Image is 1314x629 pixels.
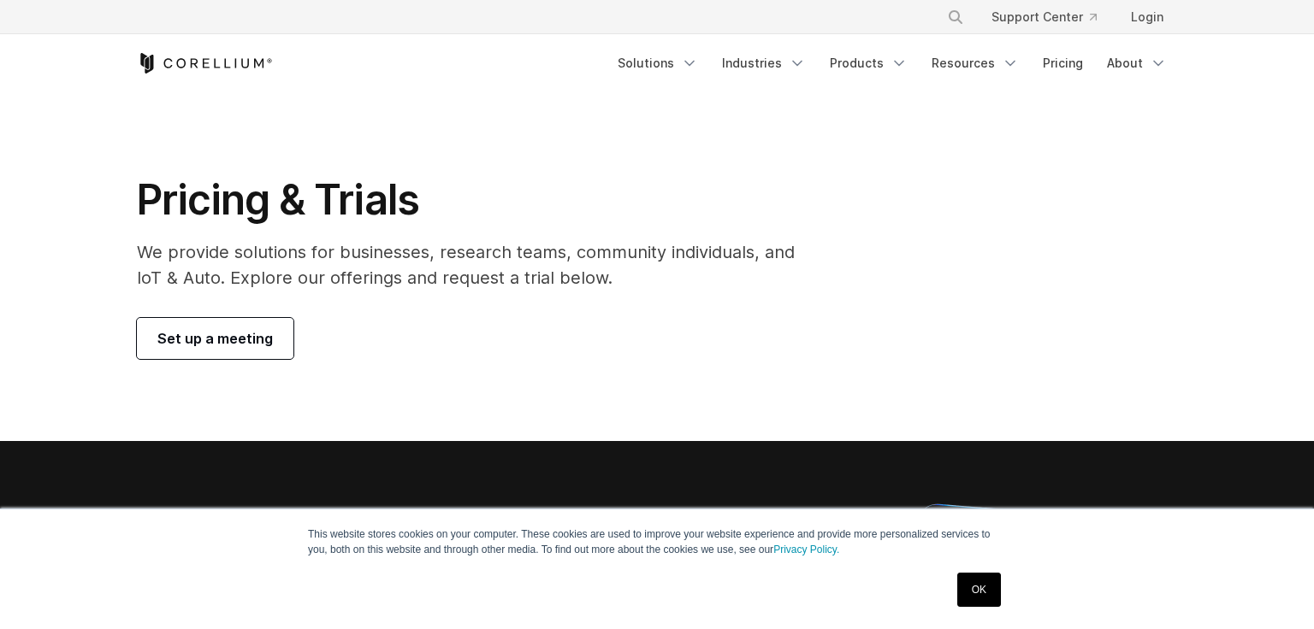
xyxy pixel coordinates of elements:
a: Support Center [978,2,1110,32]
a: Resources [921,48,1029,79]
div: Navigation Menu [926,2,1177,32]
a: Privacy Policy. [773,544,839,556]
a: Corellium Home [137,53,273,73]
p: We provide solutions for businesses, research teams, community individuals, and IoT & Auto. Explo... [137,239,819,291]
a: About [1097,48,1177,79]
a: Products [820,48,918,79]
button: Search [940,2,971,32]
a: Set up a meeting [137,318,293,359]
p: This website stores cookies on your computer. These cookies are used to improve your website expe... [308,526,1006,557]
h1: Pricing & Trials [137,174,819,226]
a: Pricing [1033,48,1093,79]
span: Set up a meeting [157,328,273,349]
a: Industries [712,48,816,79]
a: OK [957,573,1001,607]
a: Login [1117,2,1177,32]
div: Navigation Menu [607,48,1177,79]
a: Solutions [607,48,708,79]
